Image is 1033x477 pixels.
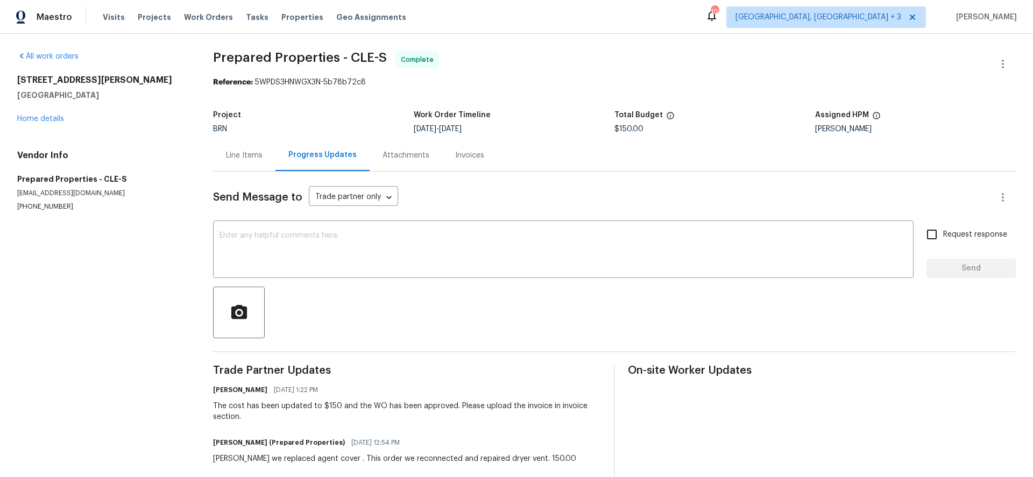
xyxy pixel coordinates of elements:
span: [DATE] 12:54 PM [351,437,400,448]
span: Projects [138,12,171,23]
span: Send Message to [213,192,302,203]
div: 5WPDS3HNWGX3N-5b78b72c8 [213,77,1016,88]
h5: Project [213,111,241,119]
span: Visits [103,12,125,23]
h5: [GEOGRAPHIC_DATA] [17,90,187,101]
h6: [PERSON_NAME] [213,385,267,395]
span: $150.00 [614,125,643,133]
span: The total cost of line items that have been proposed by Opendoor. This sum includes line items th... [666,111,675,125]
span: Prepared Properties - CLE-S [213,51,387,64]
div: Progress Updates [288,149,357,160]
span: [DATE] [439,125,462,133]
p: [PHONE_NUMBER] [17,202,187,211]
span: Trade Partner Updates [213,365,601,376]
span: Geo Assignments [336,12,406,23]
h5: Work Order Timeline [414,111,491,119]
span: [PERSON_NAME] [952,12,1017,23]
a: All work orders [17,53,79,60]
h6: [PERSON_NAME] (Prepared Properties) [213,437,345,448]
div: Attachments [383,150,429,161]
span: [DATE] [414,125,436,133]
span: [GEOGRAPHIC_DATA], [GEOGRAPHIC_DATA] + 3 [735,12,901,23]
p: [EMAIL_ADDRESS][DOMAIN_NAME] [17,189,187,198]
span: Tasks [246,13,268,21]
span: On-site Worker Updates [628,365,1016,376]
span: Work Orders [184,12,233,23]
div: Line Items [226,150,263,161]
b: Reference: [213,79,253,86]
span: BRN [213,125,227,133]
span: - [414,125,462,133]
h5: Assigned HPM [815,111,869,119]
span: Properties [281,12,323,23]
div: The cost has been updated to $150 and the WO has been approved. Please upload the invoice in invo... [213,401,601,422]
span: Complete [401,54,438,65]
div: Invoices [455,150,484,161]
span: The hpm assigned to this work order. [872,111,881,125]
h4: Vendor Info [17,150,187,161]
a: Home details [17,115,64,123]
span: [DATE] 1:22 PM [274,385,318,395]
span: Maestro [37,12,72,23]
div: Trade partner only [309,189,398,207]
h5: Total Budget [614,111,663,119]
div: 10 [711,6,718,17]
div: [PERSON_NAME] [815,125,1016,133]
span: Request response [943,229,1007,240]
div: [PERSON_NAME] we replaced agent cover . This order we reconnected and repaired dryer vent. 150.00 [213,453,576,464]
h5: Prepared Properties - CLE-S [17,174,187,184]
h2: [STREET_ADDRESS][PERSON_NAME] [17,75,187,86]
